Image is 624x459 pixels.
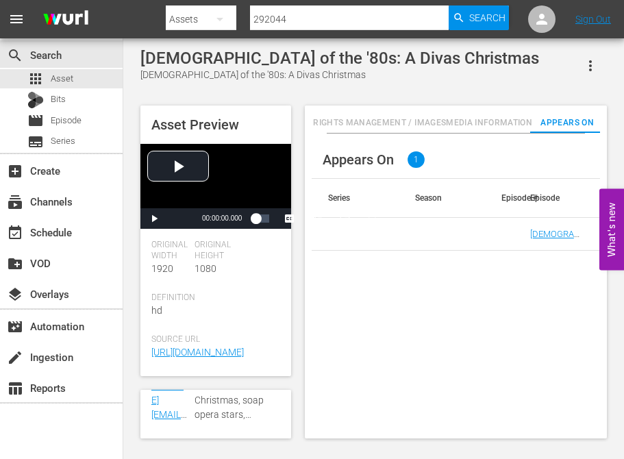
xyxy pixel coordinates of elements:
[195,240,231,262] span: Original Height
[7,256,23,272] span: VOD
[140,208,168,229] button: Play
[7,380,23,397] span: Reports
[202,214,242,222] span: 00:00:00.000
[255,214,269,223] div: Progress Bar
[151,116,239,133] span: Asset Preview
[599,189,624,271] button: Open Feedback Widget
[399,179,485,217] th: Season
[7,194,23,210] span: Channels
[27,92,44,108] div: Bits
[313,116,446,130] span: Rights Management / Images
[33,3,99,36] img: ans4CAIJ8jUAAAAAAAAAAAAAAAAAAAAAAAAgQb4GAAAAAAAAAAAAAAAAAAAAAAAAJMjXAAAAAAAAAAAAAAAAAAAAAAAAgAT5G...
[446,116,532,130] span: Media Information
[151,334,273,345] span: Source Url
[151,293,195,303] span: Definition
[575,14,611,25] a: Sign Out
[151,347,244,358] a: [URL][DOMAIN_NAME]
[303,208,331,229] button: Jump To Time
[151,305,162,316] span: hd
[7,163,23,179] span: Create
[312,179,398,217] th: Series
[323,151,394,168] span: Appears On
[532,116,602,130] span: Appears On
[51,134,75,148] span: Series
[27,134,44,150] span: Series
[8,11,25,27] span: menu
[485,179,514,217] th: Episode #
[27,71,44,87] span: Asset
[7,286,23,303] span: Overlays
[140,144,291,229] div: Video Player
[469,5,506,30] span: Search
[7,349,23,366] span: Ingestion
[27,112,44,129] span: Episode
[51,114,82,127] span: Episode
[514,179,600,217] th: Episode
[358,208,386,229] button: Fullscreen
[195,263,216,274] span: 1080
[7,47,23,64] span: Search
[151,263,173,274] span: 1920
[7,319,23,335] span: Automation
[408,151,425,168] span: 1
[449,5,509,30] button: Search
[7,225,23,241] span: Schedule
[530,229,621,270] a: [DEMOGRAPHIC_DATA] of the '80s: A Divas Christmas
[331,208,358,229] button: Picture-in-Picture
[51,72,73,86] span: Asset
[276,208,303,229] button: Captions
[140,49,539,68] div: [DEMOGRAPHIC_DATA] of the '80s: A Divas Christmas
[151,240,188,262] span: Original Width
[140,68,539,82] div: [DEMOGRAPHIC_DATA] of the '80s: A Divas Christmas
[51,92,66,106] span: Bits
